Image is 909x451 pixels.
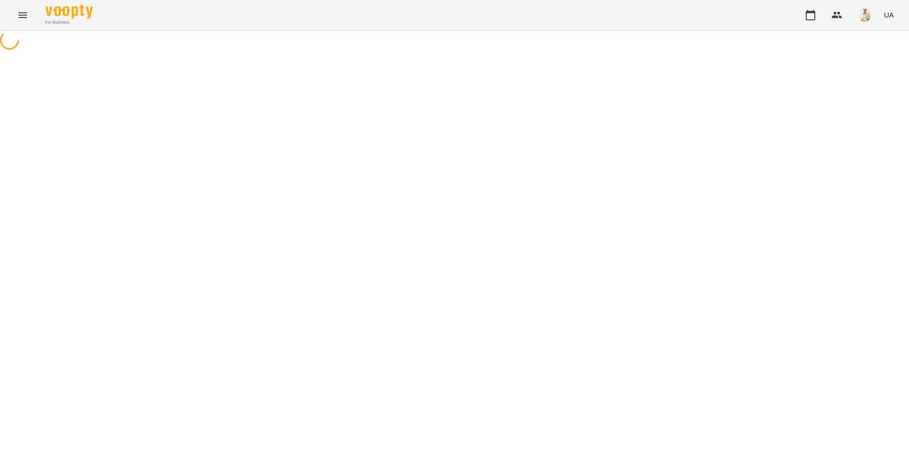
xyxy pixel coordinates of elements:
[857,9,871,22] img: 3af2a056e46444fc41177a441cf258d1.png
[884,10,894,20] span: UA
[45,19,93,26] span: For Business
[45,5,93,18] img: Voopty Logo
[880,6,898,24] button: UA
[11,4,34,27] button: Menu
